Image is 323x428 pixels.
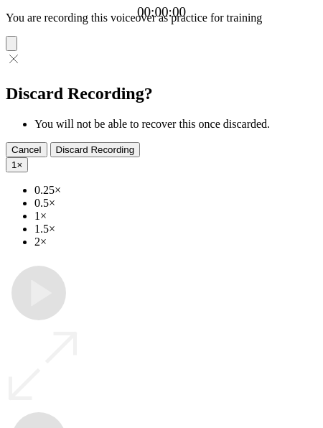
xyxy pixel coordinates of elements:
li: 0.5× [34,197,317,210]
a: 00:00:00 [137,4,186,20]
h2: Discard Recording? [6,84,317,103]
li: 0.25× [34,184,317,197]
button: Cancel [6,142,47,157]
button: Discard Recording [50,142,141,157]
li: You will not be able to recover this once discarded. [34,118,317,131]
button: 1× [6,157,28,172]
li: 1.5× [34,223,317,236]
p: You are recording this voiceover as practice for training [6,11,317,24]
li: 1× [34,210,317,223]
li: 2× [34,236,317,248]
span: 1 [11,159,17,170]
